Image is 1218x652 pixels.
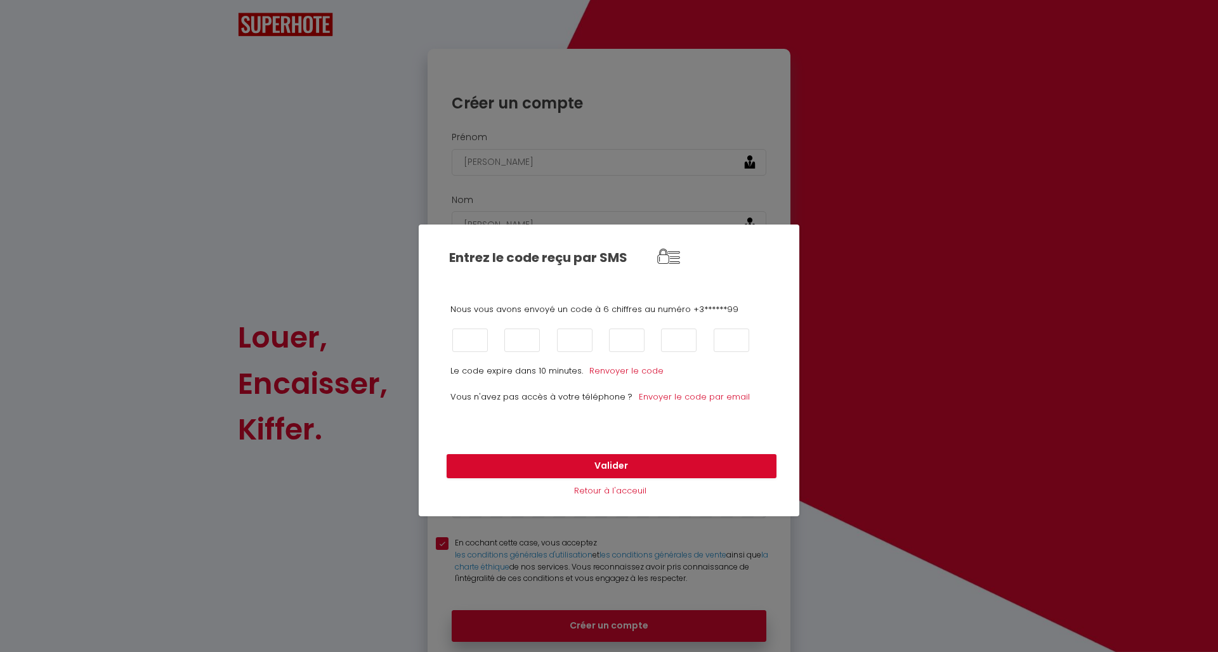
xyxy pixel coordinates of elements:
[447,454,776,478] button: Valider
[639,391,750,403] a: Envoyer le code par email
[646,234,691,278] img: NO IMAGE
[449,250,646,265] h2: Entrez le code reçu par SMS
[589,365,664,377] a: Renvoyer le code
[450,303,768,316] p: Nous vous avons envoyé un code à 6 chiffres au numéro +3******99
[450,391,632,416] p: Vous n'avez pas accès à votre téléphone ?
[450,365,583,377] p: Le code expire dans 10 minutes.
[574,485,646,497] a: Retour à l'acceuil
